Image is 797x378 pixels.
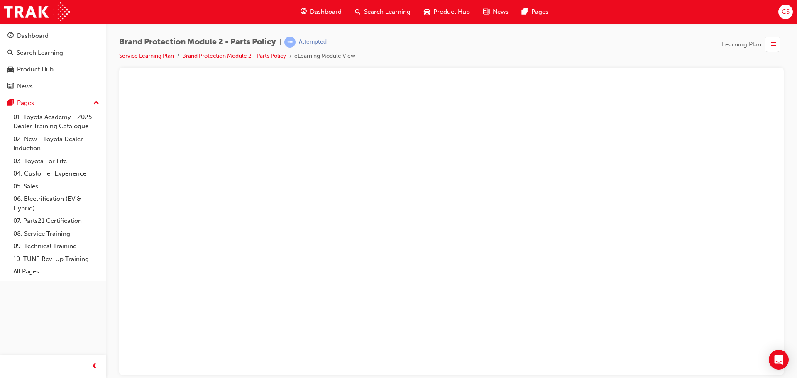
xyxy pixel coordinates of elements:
a: Product Hub [3,62,103,77]
span: pages-icon [522,7,528,17]
img: Trak [4,2,70,21]
span: search-icon [355,7,361,17]
button: DashboardSearch LearningProduct HubNews [3,27,103,95]
a: news-iconNews [477,3,515,20]
span: up-icon [93,98,99,109]
a: 05. Sales [10,180,103,193]
button: Learning Plan [722,37,784,52]
span: learningRecordVerb_ATTEMPT-icon [284,37,296,48]
span: Pages [531,7,548,17]
span: news-icon [483,7,489,17]
div: Dashboard [17,31,49,41]
span: pages-icon [7,100,14,107]
span: News [493,7,509,17]
li: eLearning Module View [294,51,355,61]
a: Brand Protection Module 2 - Parts Policy [182,52,286,59]
span: Search Learning [364,7,411,17]
div: Open Intercom Messenger [769,350,789,370]
span: car-icon [424,7,430,17]
span: Brand Protection Module 2 - Parts Policy [119,37,276,47]
span: list-icon [770,39,776,50]
div: Search Learning [17,48,63,58]
a: 07. Parts21 Certification [10,215,103,227]
span: car-icon [7,66,14,73]
span: Dashboard [310,7,342,17]
div: Pages [17,98,34,108]
a: Dashboard [3,28,103,44]
span: Learning Plan [722,40,761,49]
div: Attempted [299,38,327,46]
a: News [3,79,103,94]
a: guage-iconDashboard [294,3,348,20]
span: CS [782,7,790,17]
div: News [17,82,33,91]
a: car-iconProduct Hub [417,3,477,20]
span: news-icon [7,83,14,90]
a: 04. Customer Experience [10,167,103,180]
button: CS [778,5,793,19]
div: Product Hub [17,65,54,74]
button: Pages [3,95,103,111]
a: 01. Toyota Academy - 2025 Dealer Training Catalogue [10,111,103,133]
span: Product Hub [433,7,470,17]
a: 02. New - Toyota Dealer Induction [10,133,103,155]
a: 08. Service Training [10,227,103,240]
a: Search Learning [3,45,103,61]
span: prev-icon [91,361,98,372]
a: search-iconSearch Learning [348,3,417,20]
a: pages-iconPages [515,3,555,20]
a: All Pages [10,265,103,278]
a: 06. Electrification (EV & Hybrid) [10,193,103,215]
a: 09. Technical Training [10,240,103,253]
a: 10. TUNE Rev-Up Training [10,253,103,266]
span: search-icon [7,49,13,57]
a: 03. Toyota For Life [10,155,103,168]
a: Service Learning Plan [119,52,174,59]
span: | [279,37,281,47]
span: guage-icon [301,7,307,17]
span: guage-icon [7,32,14,40]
